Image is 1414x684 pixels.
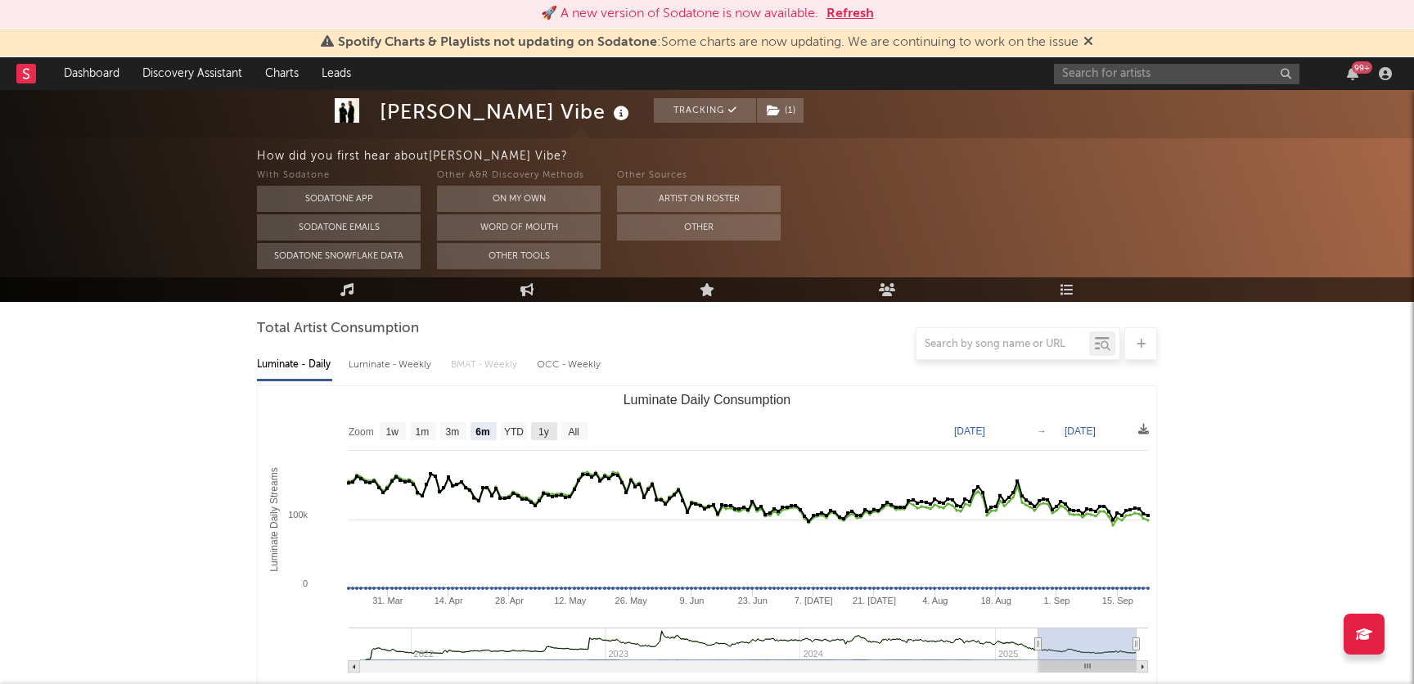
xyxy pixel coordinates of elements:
button: On My Own [437,186,601,212]
div: With Sodatone [257,166,421,186]
text: [DATE] [954,425,985,437]
div: 🚀 A new version of Sodatone is now available. [541,4,818,24]
text: 3m [446,426,460,438]
text: 9. Jun [679,596,704,605]
text: Luminate Daily Streams [268,467,280,571]
text: 1m [416,426,430,438]
input: Search by song name or URL [916,338,1089,351]
button: Other [617,214,781,241]
text: → [1037,425,1047,437]
text: [DATE] [1065,425,1096,437]
text: 21. [DATE] [853,596,896,605]
button: Tracking [654,98,756,123]
button: Artist on Roster [617,186,781,212]
button: Other Tools [437,243,601,269]
button: Sodatone Emails [257,214,421,241]
div: Other Sources [617,166,781,186]
div: How did you first hear about [PERSON_NAME] Vibe ? [257,146,1414,166]
text: 14. Apr [435,596,463,605]
text: 31. Mar [372,596,403,605]
text: 6m [475,426,489,438]
button: Word Of Mouth [437,214,601,241]
button: Sodatone App [257,186,421,212]
text: 1y [538,426,549,438]
text: Luminate Daily Consumption [624,393,791,407]
span: Music [257,286,316,306]
text: YTD [504,426,524,438]
span: ( 1 ) [756,98,804,123]
div: Luminate - Daily [257,351,332,379]
text: Zoom [349,426,374,438]
a: Leads [310,57,363,90]
span: : Some charts are now updating. We are continuing to work on the issue [338,36,1079,49]
text: 15. Sep [1102,596,1133,605]
text: 12. May [554,596,587,605]
button: Refresh [826,4,874,24]
text: 4. Aug [922,596,948,605]
text: 1. Sep [1044,596,1070,605]
div: [PERSON_NAME] Vibe [380,98,633,125]
button: 99+ [1347,67,1358,80]
text: 28. Apr [495,596,524,605]
span: Spotify Charts & Playlists not updating on Sodatone [338,36,657,49]
div: Luminate - Weekly [349,351,435,379]
a: Charts [254,57,310,90]
text: 18. Aug [980,596,1011,605]
text: All [568,426,579,438]
text: 7. [DATE] [795,596,833,605]
text: 23. Jun [738,596,768,605]
input: Search for artists [1054,64,1299,84]
text: 0 [303,578,308,588]
text: 100k [288,510,308,520]
button: Sodatone Snowflake Data [257,243,421,269]
a: Discovery Assistant [131,57,254,90]
span: Total Artist Consumption [257,319,419,339]
span: Dismiss [1083,36,1093,49]
text: 1w [386,426,399,438]
text: 26. May [615,596,648,605]
div: 99 + [1352,61,1372,74]
div: Other A&R Discovery Methods [437,166,601,186]
a: Dashboard [52,57,131,90]
div: OCC - Weekly [537,351,602,379]
button: (1) [757,98,804,123]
